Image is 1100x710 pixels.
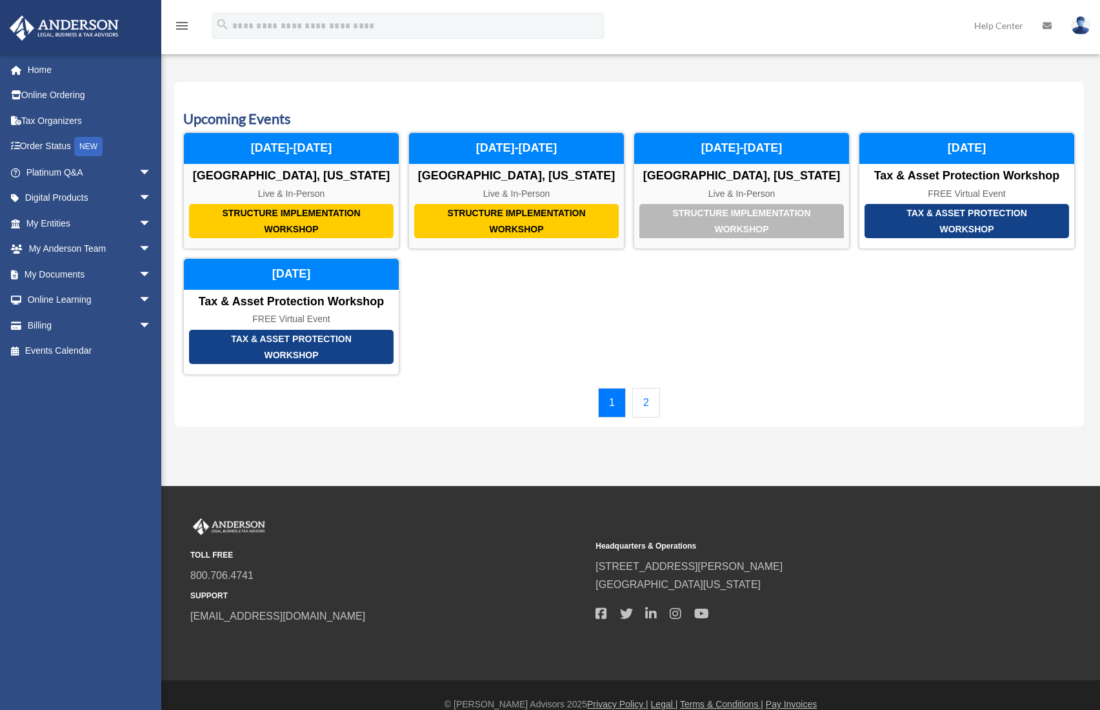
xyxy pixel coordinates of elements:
[9,159,171,185] a: Platinum Q&Aarrow_drop_down
[184,169,399,183] div: [GEOGRAPHIC_DATA], [US_STATE]
[595,579,761,590] a: [GEOGRAPHIC_DATA][US_STATE]
[9,261,171,287] a: My Documentsarrow_drop_down
[598,388,626,418] a: 1
[184,314,399,325] div: FREE Virtual Event
[634,188,849,199] div: Live & In-Person
[189,204,394,238] div: Structure Implementation Workshop
[189,330,394,364] div: Tax & Asset Protection Workshop
[639,204,844,238] div: Structure Implementation Workshop
[190,549,586,562] small: TOLL FREE
[74,137,103,156] div: NEW
[139,287,165,314] span: arrow_drop_down
[183,132,399,249] a: Structure Implementation Workshop [GEOGRAPHIC_DATA], [US_STATE] Live & In-Person [DATE]-[DATE]
[139,185,165,212] span: arrow_drop_down
[9,236,171,262] a: My Anderson Teamarrow_drop_down
[680,699,763,709] a: Terms & Conditions |
[139,159,165,186] span: arrow_drop_down
[215,17,230,32] i: search
[9,57,171,83] a: Home
[1071,16,1090,35] img: User Pic
[6,15,123,41] img: Anderson Advisors Platinum Portal
[139,261,165,288] span: arrow_drop_down
[766,699,817,709] a: Pay Invoices
[409,133,624,164] div: [DATE]-[DATE]
[9,134,171,160] a: Order StatusNEW
[634,132,850,249] a: Structure Implementation Workshop [GEOGRAPHIC_DATA], [US_STATE] Live & In-Person [DATE]-[DATE]
[9,312,171,338] a: Billingarrow_drop_down
[190,589,586,603] small: SUPPORT
[139,236,165,263] span: arrow_drop_down
[409,169,624,183] div: [GEOGRAPHIC_DATA], [US_STATE]
[409,188,624,199] div: Live & In-Person
[865,204,1069,238] div: Tax & Asset Protection Workshop
[587,699,648,709] a: Privacy Policy |
[634,133,849,164] div: [DATE]-[DATE]
[9,287,171,313] a: Online Learningarrow_drop_down
[414,204,619,238] div: Structure Implementation Workshop
[859,169,1074,183] div: Tax & Asset Protection Workshop
[183,258,399,375] a: Tax & Asset Protection Workshop Tax & Asset Protection Workshop FREE Virtual Event [DATE]
[595,561,783,572] a: [STREET_ADDRESS][PERSON_NAME]
[859,132,1075,249] a: Tax & Asset Protection Workshop Tax & Asset Protection Workshop FREE Virtual Event [DATE]
[139,312,165,339] span: arrow_drop_down
[595,540,992,553] small: Headquarters & Operations
[139,210,165,237] span: arrow_drop_down
[9,83,171,108] a: Online Ordering
[183,109,1075,129] h3: Upcoming Events
[408,132,625,249] a: Structure Implementation Workshop [GEOGRAPHIC_DATA], [US_STATE] Live & In-Person [DATE]-[DATE]
[184,259,399,290] div: [DATE]
[859,188,1074,199] div: FREE Virtual Event
[9,338,165,364] a: Events Calendar
[190,570,254,581] a: 800.706.4741
[9,210,171,236] a: My Entitiesarrow_drop_down
[184,295,399,309] div: Tax & Asset Protection Workshop
[9,185,171,211] a: Digital Productsarrow_drop_down
[632,388,660,418] a: 2
[174,23,190,34] a: menu
[190,611,365,622] a: [EMAIL_ADDRESS][DOMAIN_NAME]
[634,169,849,183] div: [GEOGRAPHIC_DATA], [US_STATE]
[9,108,171,134] a: Tax Organizers
[859,133,1074,164] div: [DATE]
[174,18,190,34] i: menu
[184,133,399,164] div: [DATE]-[DATE]
[190,518,268,535] img: Anderson Advisors Platinum Portal
[651,699,678,709] a: Legal |
[184,188,399,199] div: Live & In-Person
